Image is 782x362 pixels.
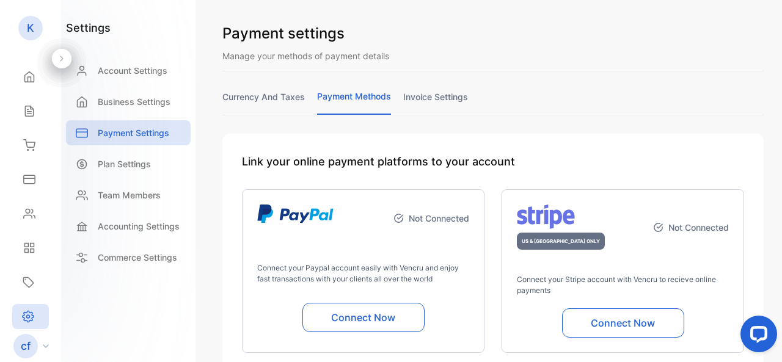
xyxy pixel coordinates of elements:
p: cf [21,338,31,354]
a: Plan Settings [66,151,191,176]
button: Connect Now [302,303,425,332]
p: Business Settings [98,95,170,108]
p: K [27,20,34,36]
a: Payment Settings [66,120,191,145]
a: currency and taxes [222,90,305,114]
p: Commerce Settings [98,251,177,264]
p: Not Connected [668,221,729,234]
h1: Link your online payment platforms to your account [242,153,744,170]
p: Team Members [98,189,161,201]
a: payment methods [317,90,391,115]
img: logo [257,205,334,223]
iframe: LiveChat chat widget [731,311,782,362]
p: Payment Settings [98,126,169,139]
a: Team Members [66,183,191,208]
p: Connect your Paypal account easily with Vencru and enjoy fast transactions with your clients all ... [257,262,469,284]
a: Account Settings [66,58,191,83]
p: Account Settings [98,64,167,77]
p: Not Connected [409,212,469,225]
p: Plan Settings [98,157,151,170]
a: Business Settings [66,89,191,114]
div: US & [GEOGRAPHIC_DATA] ONLY [517,233,605,250]
p: Accounting Settings [98,220,180,233]
img: logo [517,205,575,229]
p: Manage your methods of payment details [222,49,764,62]
a: Commerce Settings [66,245,191,270]
a: Accounting Settings [66,214,191,239]
h1: settings [66,20,111,36]
a: invoice settings [403,90,468,114]
h1: Payment settings [222,23,764,45]
p: Connect your Stripe account with Vencru to recieve online payments [517,274,729,296]
button: Connect Now [562,308,684,338]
